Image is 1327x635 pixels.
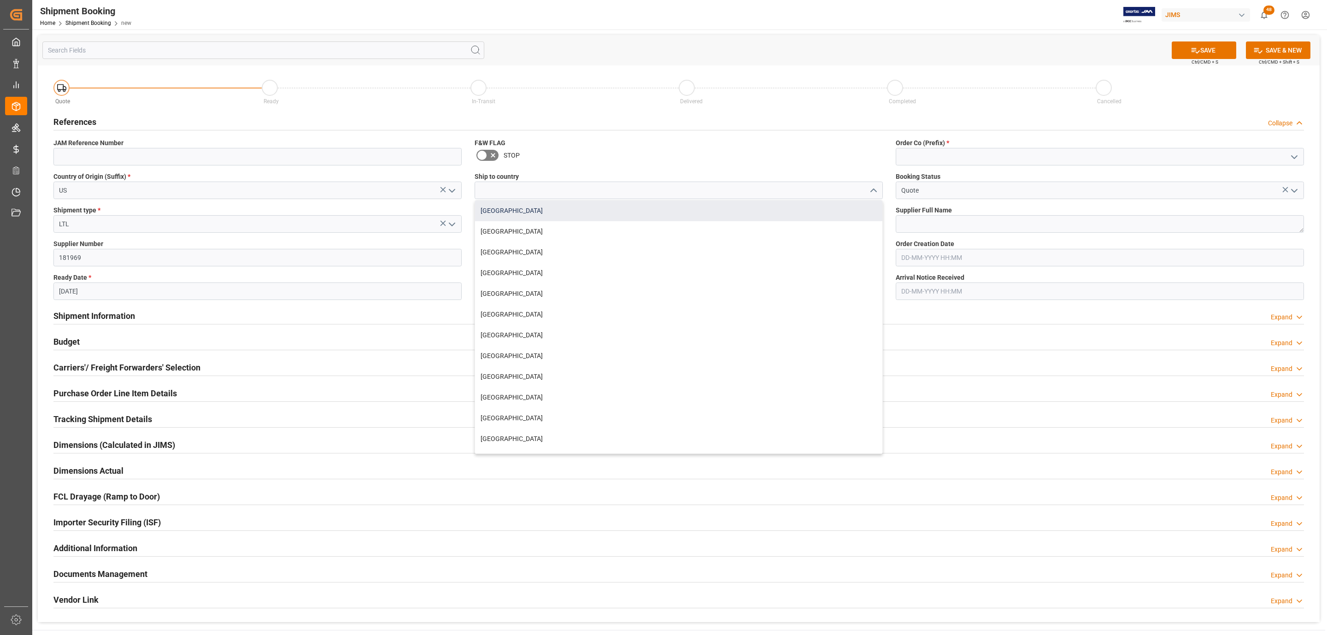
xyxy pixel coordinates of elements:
div: [GEOGRAPHIC_DATA] [475,387,882,408]
input: DD-MM-YYYY HH:MM [896,282,1304,300]
h2: Purchase Order Line Item Details [53,387,177,400]
h2: Importer Security Filing (ISF) [53,516,161,529]
div: Collapse [1268,118,1292,128]
h2: Carriers'/ Freight Forwarders' Selection [53,361,200,374]
span: Order Creation Date [896,239,954,249]
div: Expand [1271,493,1292,503]
button: open menu [1287,183,1301,198]
span: In-Transit [472,98,495,105]
input: DD-MM-YYYY [53,282,462,300]
div: [GEOGRAPHIC_DATA] [475,221,882,242]
div: Expand [1271,545,1292,554]
div: Expand [1271,570,1292,580]
span: Ctrl/CMD + Shift + S [1259,59,1299,65]
span: Ready [264,98,279,105]
div: [GEOGRAPHIC_DATA] [475,325,882,346]
div: Expand [1271,467,1292,477]
button: open menu [445,183,458,198]
span: Booking Status [896,172,940,182]
h2: Vendor Link [53,594,99,606]
button: close menu [866,183,880,198]
a: Home [40,20,55,26]
div: Expand [1271,519,1292,529]
button: Help Center [1274,5,1295,25]
div: [GEOGRAPHIC_DATA] [475,242,882,263]
h2: Documents Management [53,568,147,580]
div: [GEOGRAPHIC_DATA] [475,429,882,449]
div: [GEOGRAPHIC_DATA] [475,263,882,283]
span: Supplier Full Name [896,206,952,215]
button: SAVE & NEW [1246,41,1310,59]
button: JIMS [1162,6,1254,24]
h2: Dimensions Actual [53,464,123,477]
a: Shipment Booking [65,20,111,26]
div: Expand [1271,441,1292,451]
span: F&W FLAG [475,138,505,148]
div: [GEOGRAPHIC_DATA] [475,449,882,470]
span: Supplier Number [53,239,103,249]
span: Completed [889,98,916,105]
span: Ship to country [475,172,519,182]
input: Type to search/select [53,182,462,199]
div: [GEOGRAPHIC_DATA] [475,304,882,325]
div: [GEOGRAPHIC_DATA] [475,408,882,429]
h2: Additional Information [53,542,137,554]
button: open menu [1287,150,1301,164]
h2: Dimensions (Calculated in JIMS) [53,439,175,451]
h2: Shipment Information [53,310,135,322]
div: [GEOGRAPHIC_DATA] [475,366,882,387]
button: open menu [445,217,458,231]
span: Country of Origin (Suffix) [53,172,130,182]
span: 48 [1263,6,1274,15]
button: show 48 new notifications [1254,5,1274,25]
span: Cancelled [1097,98,1121,105]
h2: Tracking Shipment Details [53,413,152,425]
span: Delivered [680,98,703,105]
div: Expand [1271,390,1292,400]
div: Expand [1271,338,1292,348]
div: Expand [1271,312,1292,322]
div: Expand [1271,596,1292,606]
div: Shipment Booking [40,4,131,18]
div: [GEOGRAPHIC_DATA] [475,283,882,304]
input: DD-MM-YYYY HH:MM [896,249,1304,266]
input: Search Fields [42,41,484,59]
div: [GEOGRAPHIC_DATA] [475,346,882,366]
h2: Budget [53,335,80,348]
span: STOP [504,151,520,160]
span: JAM Reference Number [53,138,123,148]
span: Shipment type [53,206,100,215]
div: [GEOGRAPHIC_DATA] [475,200,882,221]
h2: FCL Drayage (Ramp to Door) [53,490,160,503]
button: SAVE [1172,41,1236,59]
span: Ready Date [53,273,91,282]
span: Ctrl/CMD + S [1192,59,1218,65]
div: Expand [1271,416,1292,425]
div: JIMS [1162,8,1250,22]
span: Quote [55,98,70,105]
span: Arrival Notice Received [896,273,964,282]
div: Expand [1271,364,1292,374]
img: Exertis%20JAM%20-%20Email%20Logo.jpg_1722504956.jpg [1123,7,1155,23]
h2: References [53,116,96,128]
span: Order Co (Prefix) [896,138,949,148]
